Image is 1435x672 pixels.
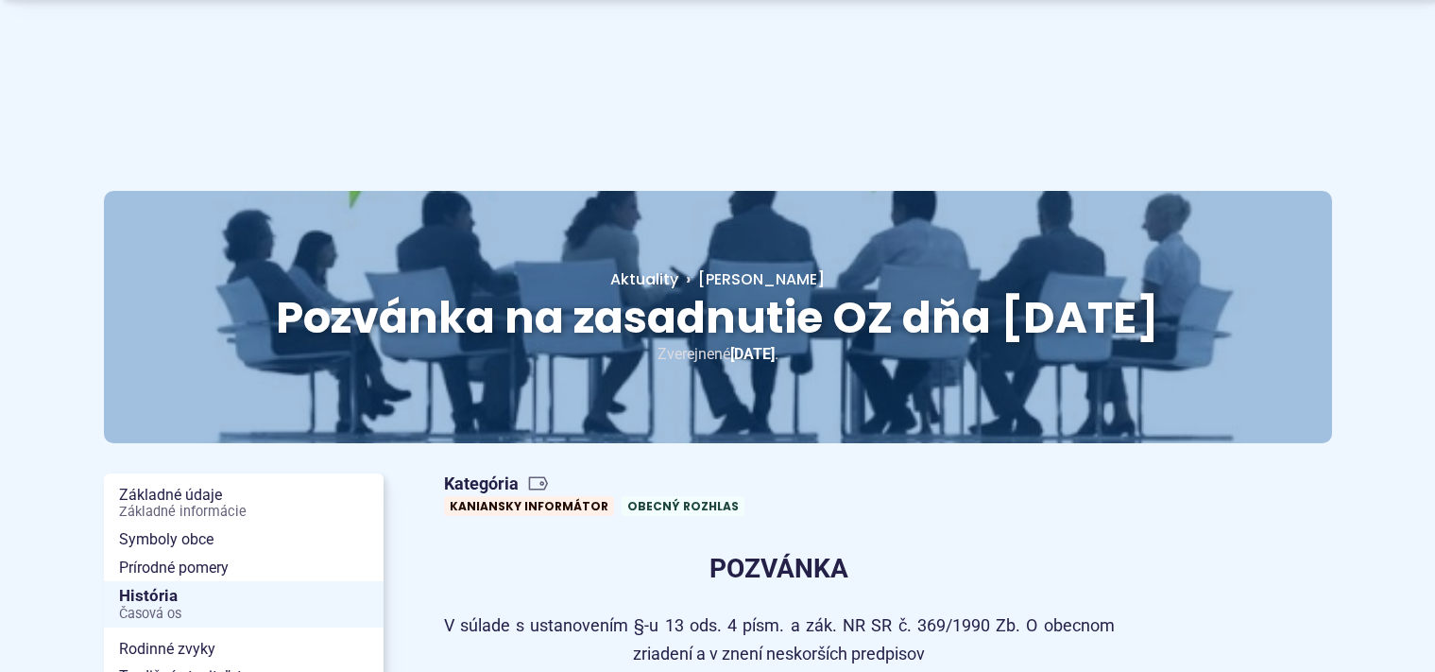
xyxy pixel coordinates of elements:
span: [PERSON_NAME] [698,268,825,290]
p: Zverejnené . [164,341,1272,367]
span: História [119,581,368,628]
a: Aktuality [610,268,678,290]
span: Časová os [119,607,368,622]
strong: POZVÁNKA [709,553,848,584]
a: [PERSON_NAME] [678,268,825,290]
a: HistóriaČasová os [104,581,384,628]
p: V súlade s ustanovením §-u 13 ods. 4 písm. a zák. NR SR č. 369/1990 Zb. O obecnom zriadení a v zn... [444,612,1115,669]
span: Kategória [444,474,752,495]
span: Symboly obce [119,526,368,554]
span: Pozvánka na zasadnutie OZ dňa [DATE] [276,287,1159,348]
a: Prírodné pomery [104,554,384,582]
a: Obecný rozhlas [622,496,744,516]
a: Rodinné zvyky [104,635,384,663]
span: [DATE] [730,345,775,363]
span: Prírodné pomery [119,554,368,582]
a: Základné údajeZákladné informácie [104,481,384,526]
span: Základné údaje [119,481,368,526]
span: Rodinné zvyky [119,635,368,663]
a: Symboly obce [104,526,384,554]
a: Kaniansky informátor [444,496,614,516]
span: Základné informácie [119,505,368,520]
